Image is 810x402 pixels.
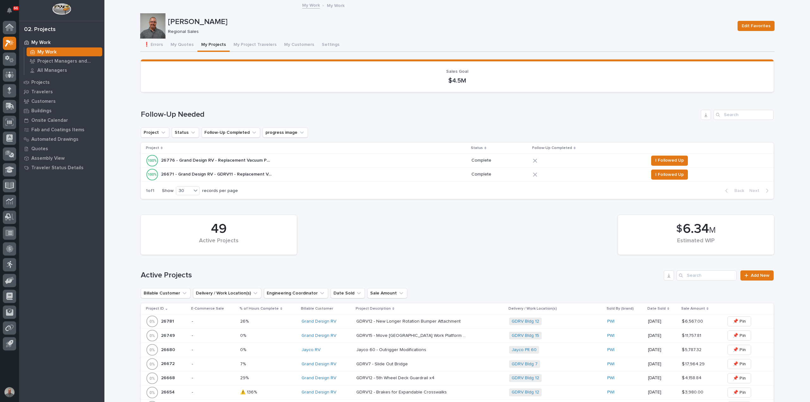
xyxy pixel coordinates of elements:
[301,305,333,312] p: Billable Customer
[471,172,528,177] p: Complete
[140,39,167,52] button: ❗ Errors
[24,57,104,65] a: Project Managers and Engineers
[512,333,539,338] a: GDRV Bldg 15
[161,170,273,177] p: 26671 - Grand Design RV - GDRV11 - Replacement Vacuum Pads (20)
[141,314,774,328] tr: 2678126781 -26%26% Grand Design RV GDRV12 - New Longer Rotation Bumper AttachmentGDRV12 - New Lon...
[192,362,235,367] p: -
[141,328,774,343] tr: 2674926749 -0%0% Grand Design RV GDRV15 - Move [GEOGRAPHIC_DATA] Work Platform SetGDRV15 - Move [...
[161,318,175,324] p: 26781
[327,2,345,9] p: My Work
[302,375,336,381] a: Grand Design RV
[19,38,104,47] a: My Work
[356,318,462,324] p: GDRV12 - New Longer Rotation Bumper Attachment
[648,362,677,367] p: [DATE]
[727,387,751,398] button: 📌 Pin
[19,144,104,153] a: Quotes
[512,347,537,353] a: Jayco Plt 60
[682,374,703,381] p: $ 4,158.84
[318,39,343,52] button: Settings
[37,68,67,73] p: All Managers
[651,156,688,166] button: I Followed Up
[19,87,104,96] a: Travelers
[31,89,53,95] p: Travelers
[192,390,235,395] p: -
[682,360,706,367] p: $ 17,964.29
[607,375,614,381] a: PWI
[192,375,235,381] p: -
[162,188,173,194] p: Show
[676,270,737,281] input: Search
[202,127,260,138] button: Follow-Up Completed
[738,21,775,31] button: Edit Favorites
[202,188,238,194] p: records per page
[676,223,682,235] span: $
[647,305,666,312] p: Date Sold
[648,333,677,338] p: [DATE]
[682,388,705,395] p: $ 3,980.00
[727,345,751,355] button: 📌 Pin
[24,26,56,33] div: 02. Projects
[31,80,50,85] p: Projects
[240,305,279,312] p: % of Hours Complete
[727,373,751,383] button: 📌 Pin
[240,374,250,381] p: 29%
[655,171,684,178] span: I Followed Up
[24,47,104,56] a: My Work
[31,40,51,46] p: My Work
[141,371,774,385] tr: 2666826668 -29%29% Grand Design RV GDRV12 - 5th Wheel Deck Guardrail x4GDRV12 - 5th Wheel Deck Gu...
[682,318,704,324] p: $ 6,567.00
[629,238,763,251] div: Estimated WIP
[192,319,235,324] p: -
[733,318,746,325] span: 📌 Pin
[655,157,684,164] span: I Followed Up
[681,305,705,312] p: Sale Amount
[733,374,746,382] span: 📌 Pin
[648,375,677,381] p: [DATE]
[176,188,191,194] div: 30
[471,145,483,152] p: Status
[264,288,328,298] button: Engineering Coordinator
[141,288,190,298] button: Billable Customer
[161,332,176,338] p: 26749
[751,273,769,278] span: Add New
[148,77,766,84] p: $4.5M
[19,134,104,144] a: Automated Drawings
[713,110,774,120] div: Search
[733,389,746,396] span: 📌 Pin
[512,390,539,395] a: GDRV Bldg 12
[709,226,716,234] span: M
[167,39,197,52] button: My Quotes
[141,385,774,399] tr: 2665426654 -⚠️ 136%⚠️ 136% Grand Design RV GDRV12 - Brakes for Expandable CrosswalksGDRV12 - Brak...
[230,39,280,52] button: My Project Travelers
[302,1,320,9] a: My Work
[193,288,261,298] button: Delivery / Work Location(s)
[8,8,16,18] div: Notifications66
[302,319,336,324] a: Grand Design RV
[141,357,774,371] tr: 2667226672 -7%7% Grand Design RV GDRV7 - Slide Out BridgeGDRV7 - Slide Out Bridge GDRV Bldg 7 PWI...
[471,158,528,163] p: Complete
[161,388,176,395] p: 26654
[240,388,258,395] p: ⚠️ 136%
[356,305,391,312] p: Project Description
[607,362,614,367] a: PWI
[263,127,308,138] button: progress image
[607,319,614,324] a: PWI
[733,346,746,354] span: 📌 Pin
[197,39,230,52] button: My Projects
[240,318,250,324] p: 26%
[141,271,661,280] h1: Active Projects
[302,390,336,395] a: Grand Design RV
[172,127,199,138] button: Status
[280,39,318,52] button: My Customers
[168,29,730,34] p: Regional Sales
[146,145,159,152] p: Project
[356,332,468,338] p: GDRV15 - Move [GEOGRAPHIC_DATA] Work Platform Set
[31,118,68,123] p: Onsite Calendar
[683,222,709,236] span: 6.34
[3,386,16,399] button: users-avatar
[152,221,286,237] div: 49
[152,238,286,251] div: Active Projects
[302,362,336,367] a: Grand Design RV
[607,390,614,395] a: PWI
[14,6,18,10] p: 66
